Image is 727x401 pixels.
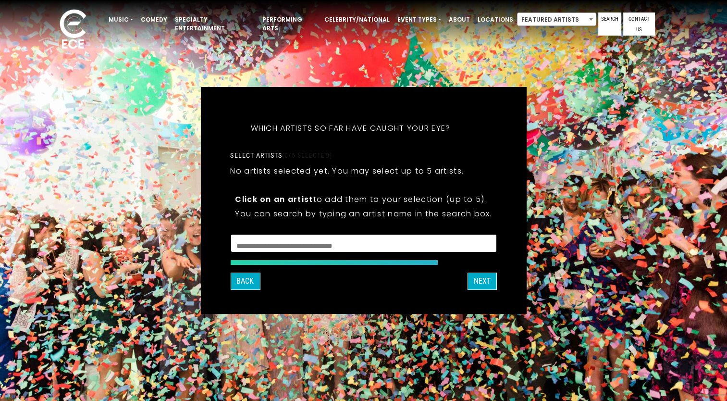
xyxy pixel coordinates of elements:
a: Locations [474,12,517,28]
button: Back [230,273,260,290]
label: Select artists [230,151,332,160]
a: Contact Us [623,13,655,36]
strong: Click on an artist [235,194,313,205]
a: Specialty Entertainment [171,12,259,37]
a: Celebrity/National [320,12,394,28]
p: You can search by typing an artist name in the search box. [235,208,492,220]
a: Search [598,13,621,36]
button: Next [468,273,497,290]
a: Event Types [394,12,445,28]
h5: Which artists so far have caught your eye? [230,111,470,146]
a: Comedy [137,12,171,28]
p: to add them to your selection (up to 5). [235,193,492,205]
span: (0/5 selected) [282,151,332,159]
img: ece_new_logo_whitev2-1.png [49,7,97,53]
span: Featured Artists [517,13,596,26]
textarea: Search [236,240,490,249]
span: Featured Artists [518,13,596,26]
p: No artists selected yet. You may select up to 5 artists. [230,165,464,177]
a: Performing Arts [259,12,320,37]
a: About [445,12,474,28]
a: Music [105,12,137,28]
